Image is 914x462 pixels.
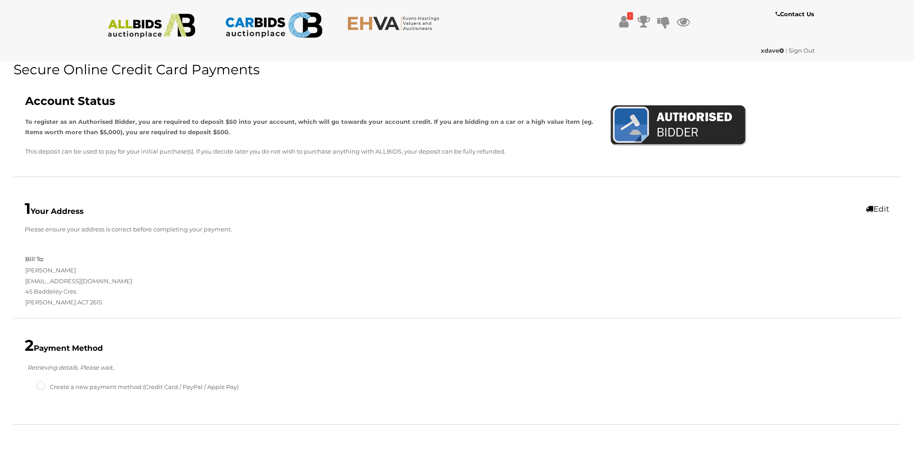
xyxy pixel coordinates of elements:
[25,344,103,353] b: Payment Method
[103,14,201,38] img: ALLBIDS.com.au
[25,199,31,218] span: 1
[347,16,445,31] img: EHVA.com.au
[25,336,34,355] span: 2
[761,47,785,54] a: xdave
[36,382,239,392] label: Create a new payment method (Credit Card / PayPal / Apple Pay)
[25,207,84,216] b: Your Address
[617,14,631,30] a: !
[27,364,115,371] i: Retrieving details. Please wait..
[761,47,784,54] strong: xdave
[610,104,746,148] img: AuthorisedBidder.png
[627,12,633,20] i: !
[25,256,44,262] h5: Bill To:
[18,254,457,308] div: [PERSON_NAME] [EMAIL_ADDRESS][DOMAIN_NAME] 45 Baddeley Cres. [PERSON_NAME] ACT 2615
[866,204,889,213] a: Edit
[25,94,115,108] b: Account Status
[225,9,322,41] img: CARBIDS.com.au
[776,9,816,19] a: Contact Us
[13,62,901,77] h1: Secure Online Credit Card Payments
[789,47,815,54] a: Sign Out
[25,146,597,157] p: This deposit can be used to pay for your initial purchase(s). If you decide later you do not wish...
[25,118,593,136] strong: To register as an Authorised Bidder, you are required to deposit $50 into your account, which wil...
[776,10,814,18] b: Contact Us
[785,47,787,54] span: |
[25,224,889,235] p: Please ensure your address is correct before completing your payment.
